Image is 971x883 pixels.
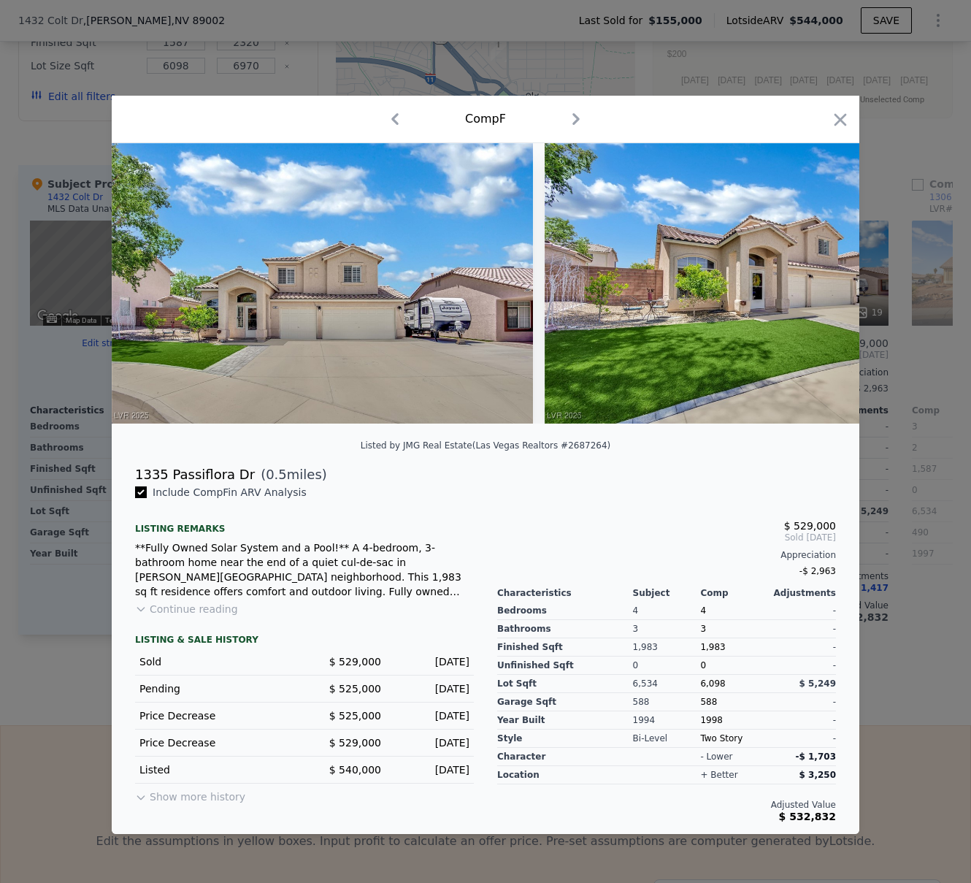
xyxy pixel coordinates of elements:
[139,654,293,669] div: Sold
[700,769,737,781] div: + better
[139,708,293,723] div: Price Decrease
[700,679,725,689] span: 6,098
[497,748,633,766] div: character
[393,735,469,750] div: [DATE]
[633,730,701,748] div: Bi-Level
[700,751,732,762] div: - lower
[700,605,706,616] span: 4
[497,620,633,638] div: Bathrooms
[633,711,701,730] div: 1994
[497,602,633,620] div: Bedrooms
[768,620,836,638] div: -
[545,143,966,424] img: Property Img
[135,602,238,616] button: Continue reading
[497,587,633,599] div: Characteristics
[497,638,633,657] div: Finished Sqft
[700,697,717,707] span: 588
[147,486,312,498] span: Include Comp F in ARV Analysis
[799,679,836,689] span: $ 5,249
[768,693,836,711] div: -
[796,752,836,762] span: -$ 1,703
[497,766,633,784] div: location
[768,602,836,620] div: -
[700,711,768,730] div: 1998
[700,730,768,748] div: Two Story
[497,675,633,693] div: Lot Sqft
[465,110,506,128] div: Comp F
[633,675,701,693] div: 6,534
[139,735,293,750] div: Price Decrease
[633,657,701,675] div: 0
[768,711,836,730] div: -
[135,465,255,485] div: 1335 Passiflora Dr
[633,587,701,599] div: Subject
[633,620,701,638] div: 3
[393,762,469,777] div: [DATE]
[768,730,836,748] div: -
[139,681,293,696] div: Pending
[329,683,381,695] span: $ 525,000
[135,784,245,804] button: Show more history
[633,602,701,620] div: 4
[112,143,533,424] img: Property Img
[768,657,836,675] div: -
[633,638,701,657] div: 1,983
[329,764,381,776] span: $ 540,000
[393,708,469,723] div: [DATE]
[779,811,836,822] span: $ 532,832
[497,657,633,675] div: Unfinished Sqft
[768,587,836,599] div: Adjustments
[700,587,768,599] div: Comp
[135,540,474,599] div: **Fully Owned Solar System and a Pool!** A 4-bedroom, 3-bathroom home near the end of a quiet cul...
[329,710,381,722] span: $ 525,000
[497,693,633,711] div: Garage Sqft
[135,634,474,649] div: LISTING & SALE HISTORY
[799,770,836,780] span: $ 3,250
[700,620,768,638] div: 3
[497,799,836,811] div: Adjusted Value
[700,642,725,652] span: 1,983
[497,711,633,730] div: Year Built
[329,656,381,668] span: $ 529,000
[784,520,836,532] span: $ 529,000
[799,566,836,576] span: -$ 2,963
[497,532,836,543] span: Sold [DATE]
[361,440,611,451] div: Listed by JMG Real Estate (Las Vegas Realtors #2687264)
[497,730,633,748] div: Style
[266,467,287,482] span: 0.5
[135,511,474,535] div: Listing remarks
[393,681,469,696] div: [DATE]
[393,654,469,669] div: [DATE]
[768,638,836,657] div: -
[700,660,706,670] span: 0
[633,693,701,711] div: 588
[139,762,293,777] div: Listed
[255,465,327,485] span: ( miles)
[497,549,836,561] div: Appreciation
[329,737,381,749] span: $ 529,000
